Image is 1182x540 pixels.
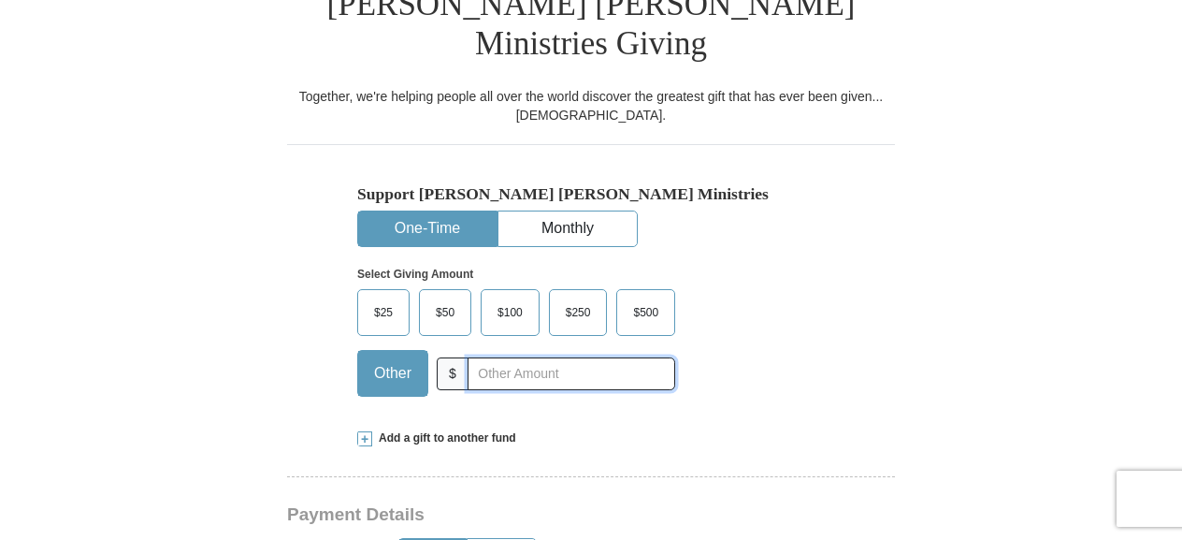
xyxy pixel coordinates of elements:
span: $ [437,358,468,390]
span: Other [365,359,421,387]
strong: Select Giving Amount [357,268,473,281]
span: $100 [488,299,532,327]
h5: Support [PERSON_NAME] [PERSON_NAME] Ministries [357,184,825,204]
input: Other Amount [468,358,675,390]
span: $50 [426,299,464,327]
button: One-Time [358,212,497,246]
span: $25 [365,299,402,327]
h3: Payment Details [287,504,764,526]
span: Add a gift to another fund [372,431,516,446]
div: Together, we're helping people all over the world discover the greatest gift that has ever been g... [287,87,895,124]
button: Monthly [498,212,637,246]
span: $500 [624,299,668,327]
span: $250 [556,299,600,327]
